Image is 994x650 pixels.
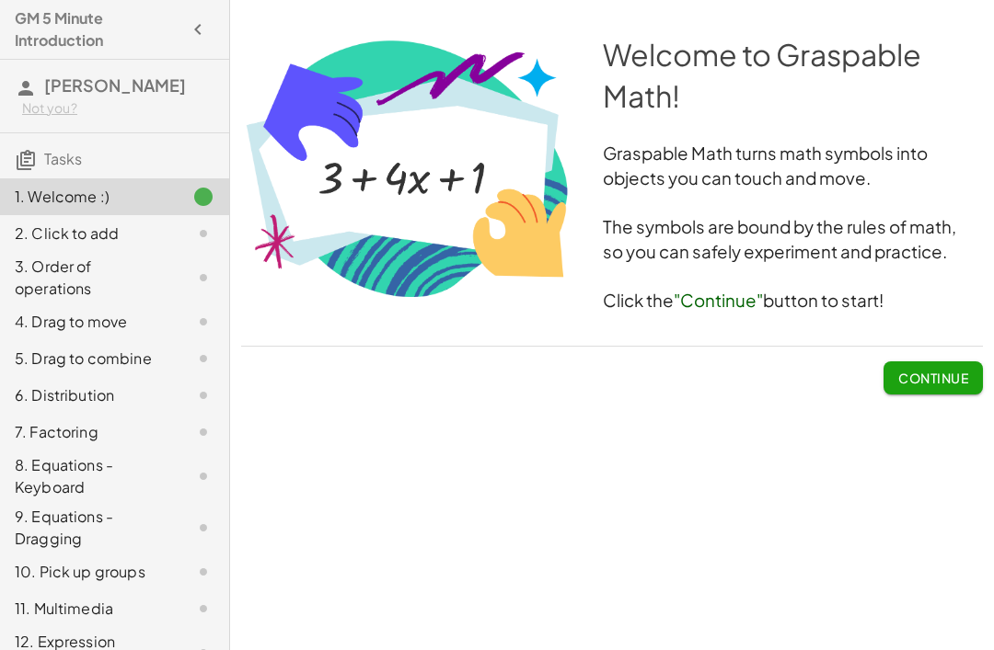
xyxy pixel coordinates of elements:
div: 9. Equations - Dragging [15,506,163,550]
h3: objects you can touch and move. [241,166,983,191]
div: 6. Distribution [15,384,163,406]
span: Welcome to Graspable Math! [603,36,926,114]
h3: Graspable Math turns math symbols into [241,142,983,166]
div: 7. Factoring [15,421,163,443]
div: Not you? [22,99,214,118]
img: 0693f8568b74c82c9916f7e4627066a63b0fb68adf4cbd55bb6660eff8c96cd8.png [241,34,573,302]
div: 5. Drag to combine [15,348,163,370]
div: 2. Click to add [15,222,163,245]
span: Tasks [44,149,82,168]
i: Task not started. [192,267,214,289]
span: Continue [898,370,968,386]
h3: Click the button to start! [241,289,983,314]
i: Task finished. [192,186,214,208]
h3: The symbols are bound by the rules of math, [241,215,983,240]
i: Task not started. [192,561,214,583]
div: 8. Equations - Keyboard [15,454,163,498]
div: 11. Multimedia [15,598,163,620]
i: Task not started. [192,222,214,245]
i: Task not started. [192,421,214,443]
h4: GM 5 Minute Introduction [15,7,181,51]
i: Task not started. [192,348,214,370]
div: 3. Order of operations [15,256,163,300]
div: 4. Drag to move [15,311,163,333]
i: Task not started. [192,311,214,333]
span: "Continue" [674,290,763,311]
button: Continue [884,361,983,394]
i: Task not started. [192,517,214,539]
h3: so you can safely experiment and practice. [241,240,983,265]
span: [PERSON_NAME] [44,74,186,96]
i: Task not started. [192,598,214,620]
div: 10. Pick up groups [15,561,163,583]
div: 1. Welcome :) [15,186,163,208]
i: Task not started. [192,384,214,406]
i: Task not started. [192,465,214,487]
